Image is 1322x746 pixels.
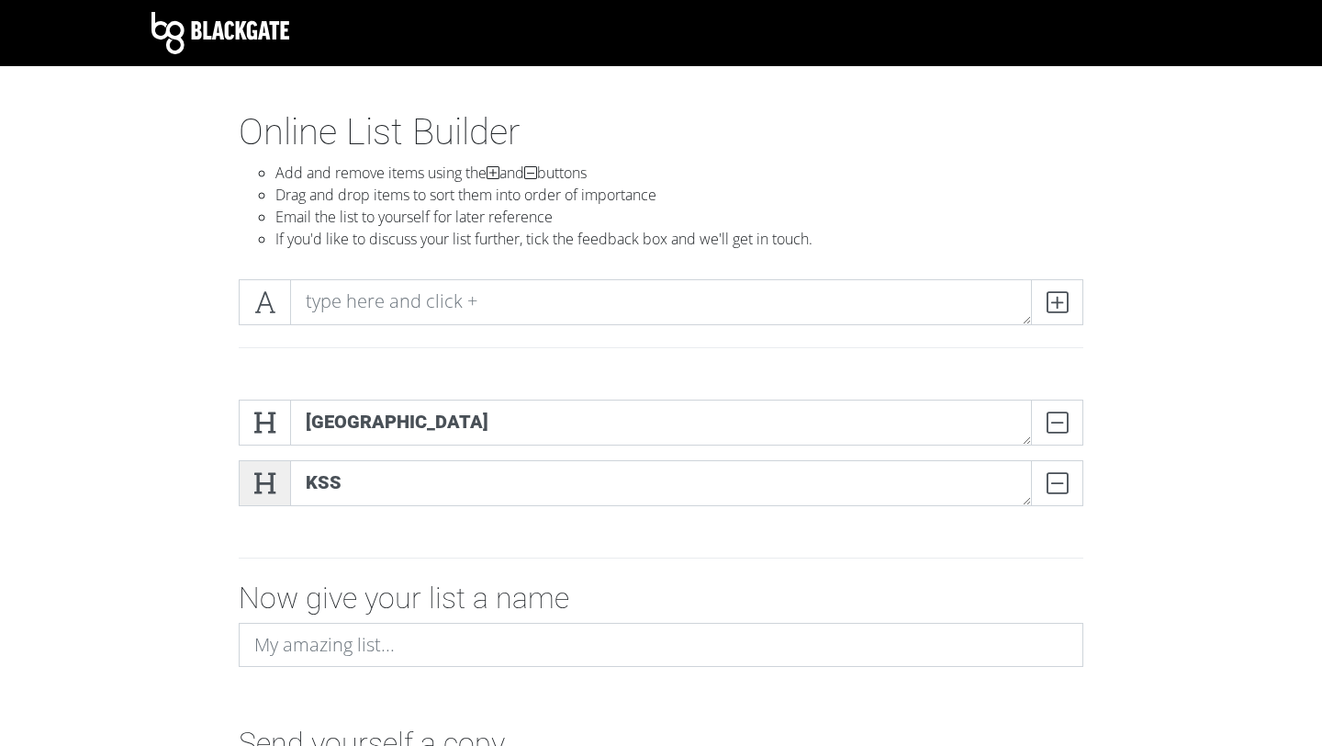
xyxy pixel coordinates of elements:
h1: Online List Builder [239,110,1083,154]
li: Email the list to yourself for later reference [275,206,1083,228]
li: Add and remove items using the and buttons [275,162,1083,184]
h2: Now give your list a name [239,581,1083,616]
li: If you'd like to discuss your list further, tick the feedback box and we'll get in touch. [275,228,1083,250]
li: Drag and drop items to sort them into order of importance [275,184,1083,206]
img: Blackgate [151,12,289,54]
input: My amazing list... [239,623,1083,667]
